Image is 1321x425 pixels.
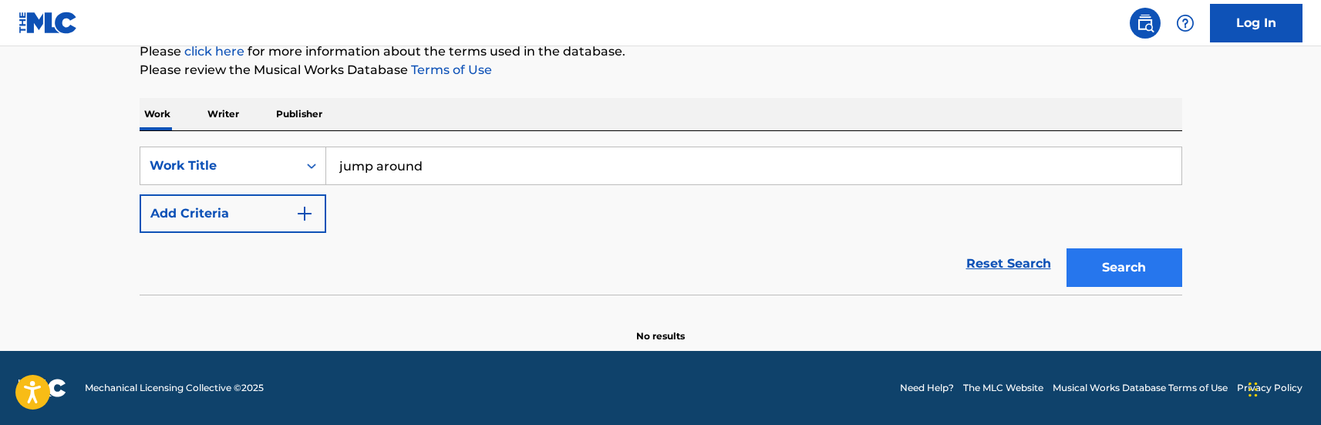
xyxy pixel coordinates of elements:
[140,61,1182,79] p: Please review the Musical Works Database
[19,379,66,397] img: logo
[203,98,244,130] p: Writer
[1130,8,1161,39] a: Public Search
[1210,4,1302,42] a: Log In
[963,381,1043,395] a: The MLC Website
[1067,248,1182,287] button: Search
[1244,351,1321,425] iframe: Chat Widget
[271,98,327,130] p: Publisher
[1237,381,1302,395] a: Privacy Policy
[636,311,685,343] p: No results
[959,247,1059,281] a: Reset Search
[1053,381,1228,395] a: Musical Works Database Terms of Use
[150,157,288,175] div: Work Title
[900,381,954,395] a: Need Help?
[1170,8,1201,39] div: Help
[184,44,244,59] a: click here
[19,12,78,34] img: MLC Logo
[140,194,326,233] button: Add Criteria
[408,62,492,77] a: Terms of Use
[140,42,1182,61] p: Please for more information about the terms used in the database.
[295,204,314,223] img: 9d2ae6d4665cec9f34b9.svg
[1136,14,1154,32] img: search
[140,147,1182,295] form: Search Form
[85,381,264,395] span: Mechanical Licensing Collective © 2025
[1176,14,1195,32] img: help
[1249,366,1258,413] div: Drag
[140,98,175,130] p: Work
